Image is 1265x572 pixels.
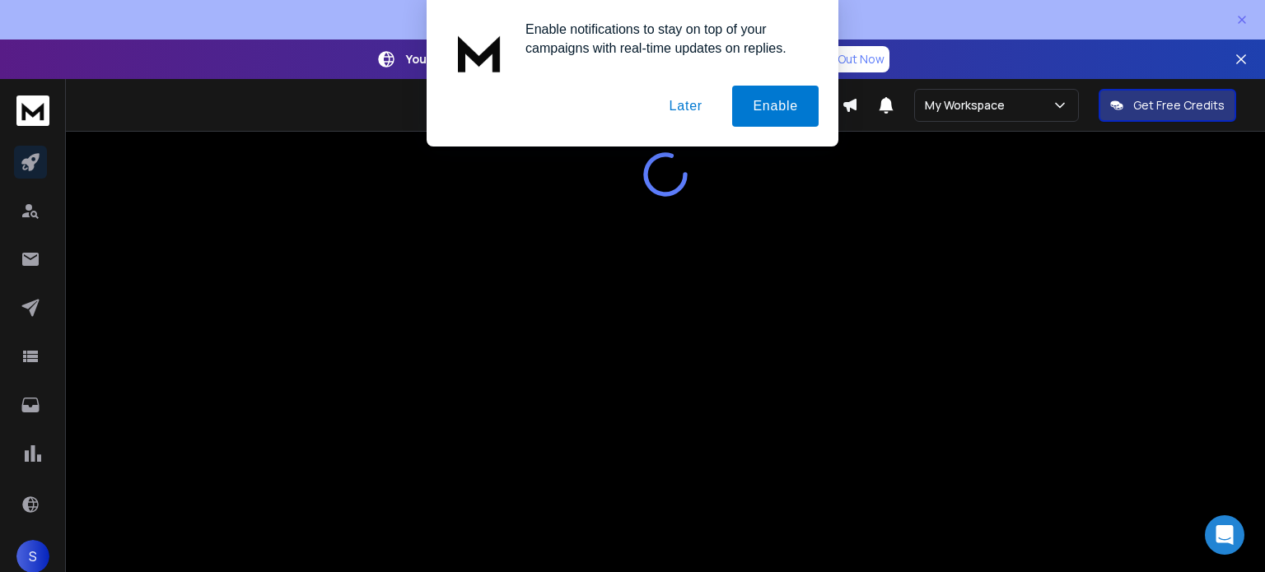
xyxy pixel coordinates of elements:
button: Later [648,86,722,127]
button: Enable [732,86,819,127]
div: Open Intercom Messenger [1205,515,1244,555]
img: notification icon [446,20,512,86]
div: Enable notifications to stay on top of your campaigns with real-time updates on replies. [512,20,819,58]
